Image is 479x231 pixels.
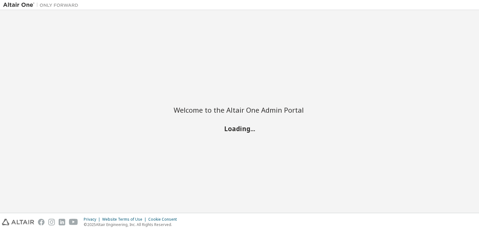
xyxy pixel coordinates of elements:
[69,219,78,225] img: youtube.svg
[59,219,65,225] img: linkedin.svg
[102,217,148,222] div: Website Terms of Use
[3,2,82,8] img: Altair One
[174,105,305,114] h2: Welcome to the Altair One Admin Portal
[174,125,305,133] h2: Loading...
[38,219,45,225] img: facebook.svg
[48,219,55,225] img: instagram.svg
[84,217,102,222] div: Privacy
[2,219,34,225] img: altair_logo.svg
[84,222,181,227] p: © 2025 Altair Engineering, Inc. All Rights Reserved.
[148,217,181,222] div: Cookie Consent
